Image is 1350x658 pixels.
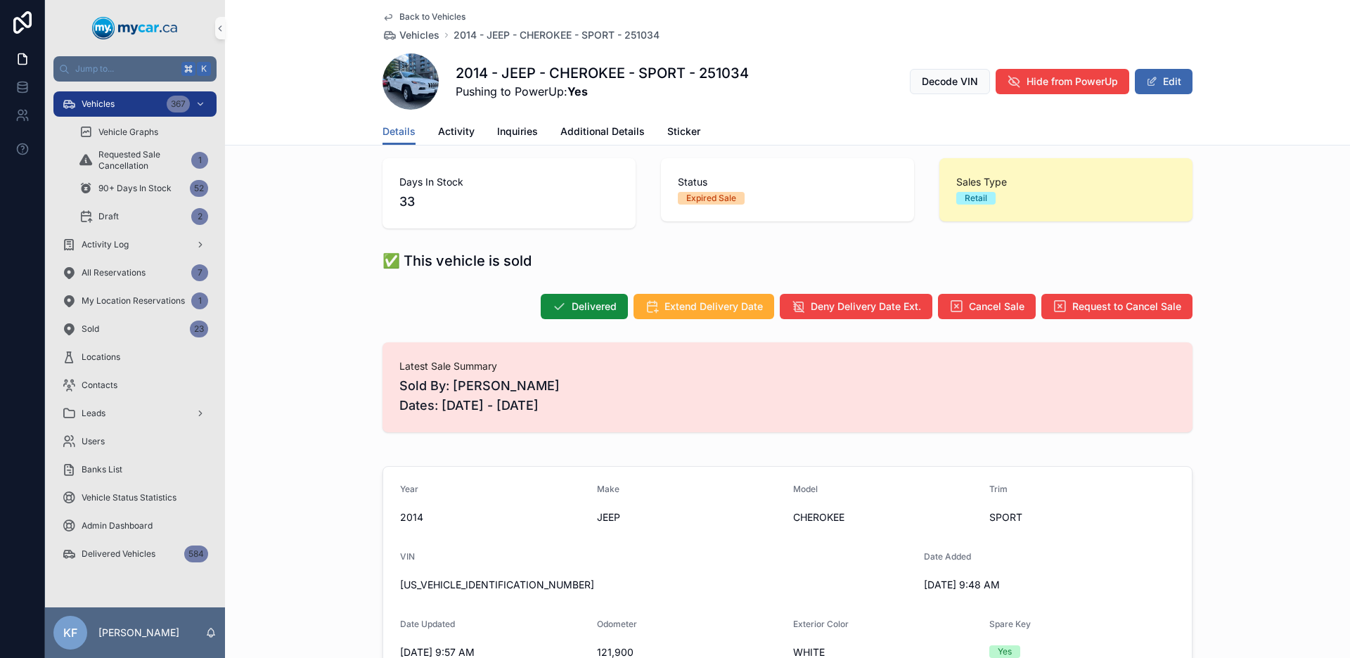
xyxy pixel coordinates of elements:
[572,299,617,314] span: Delivered
[399,192,619,212] span: 33
[560,119,645,147] a: Additional Details
[82,323,99,335] span: Sold
[1041,294,1192,319] button: Request to Cancel Sale
[70,204,217,229] a: Draft2
[965,192,987,205] div: Retail
[793,619,849,629] span: Exterior Color
[98,127,158,138] span: Vehicle Graphs
[1135,69,1192,94] button: Edit
[400,551,415,562] span: VIN
[541,294,628,319] button: Delivered
[82,295,185,307] span: My Location Reservations
[98,183,172,194] span: 90+ Days In Stock
[567,84,588,98] strong: Yes
[191,208,208,225] div: 2
[53,401,217,426] a: Leads
[82,492,176,503] span: Vehicle Status Statistics
[922,75,978,89] span: Decode VIN
[597,484,619,494] span: Make
[53,541,217,567] a: Delivered Vehicles584
[989,484,1008,494] span: Trim
[382,28,439,42] a: Vehicles
[597,619,637,629] span: Odometer
[989,619,1031,629] span: Spare Key
[82,98,115,110] span: Vehicles
[184,546,208,562] div: 584
[400,484,418,494] span: Year
[956,175,1176,189] span: Sales Type
[400,578,913,592] span: [US_VEHICLE_IDENTIFICATION_NUMBER]
[70,120,217,145] a: Vehicle Graphs
[167,96,190,112] div: 367
[63,624,77,641] span: KF
[454,28,660,42] a: 2014 - JEEP - CHEROKEE - SPORT - 251034
[98,626,179,640] p: [PERSON_NAME]
[82,380,117,391] span: Contacts
[191,152,208,169] div: 1
[82,351,120,363] span: Locations
[793,510,978,524] span: CHEROKEE
[382,124,416,138] span: Details
[53,232,217,257] a: Activity Log
[53,260,217,285] a: All Reservations7
[996,69,1129,94] button: Hide from PowerUp
[438,119,475,147] a: Activity
[191,264,208,281] div: 7
[399,359,1176,373] span: Latest Sale Summary
[98,149,186,172] span: Requested Sale Cancellation
[53,373,217,398] a: Contacts
[924,551,971,562] span: Date Added
[82,520,153,531] span: Admin Dashboard
[497,119,538,147] a: Inquiries
[456,83,749,100] span: Pushing to PowerUp:
[667,119,700,147] a: Sticker
[678,175,897,189] span: Status
[399,376,1176,415] span: Sold By: [PERSON_NAME] Dates: [DATE] - [DATE]
[53,316,217,342] a: Sold23
[399,28,439,42] span: Vehicles
[82,436,105,447] span: Users
[998,645,1012,658] div: Yes
[75,63,176,75] span: Jump to...
[53,457,217,482] a: Banks List
[1027,75,1118,89] span: Hide from PowerUp
[399,11,465,22] span: Back to Vehicles
[938,294,1036,319] button: Cancel Sale
[53,344,217,370] a: Locations
[438,124,475,138] span: Activity
[667,124,700,138] span: Sticker
[1072,299,1181,314] span: Request to Cancel Sale
[400,510,586,524] span: 2014
[98,211,119,222] span: Draft
[191,292,208,309] div: 1
[382,11,465,22] a: Back to Vehicles
[780,294,932,319] button: Deny Delivery Date Ext.
[82,464,122,475] span: Banks List
[92,17,178,39] img: App logo
[70,148,217,173] a: Requested Sale Cancellation1
[70,176,217,201] a: 90+ Days In Stock52
[924,578,1110,592] span: [DATE] 9:48 AM
[53,429,217,454] a: Users
[53,485,217,510] a: Vehicle Status Statistics
[190,180,208,197] div: 52
[969,299,1024,314] span: Cancel Sale
[811,299,921,314] span: Deny Delivery Date Ext.
[82,408,105,419] span: Leads
[686,192,736,205] div: Expired Sale
[989,510,1175,524] span: SPORT
[53,56,217,82] button: Jump to...K
[497,124,538,138] span: Inquiries
[597,510,783,524] span: JEEP
[456,63,749,83] h1: 2014 - JEEP - CHEROKEE - SPORT - 251034
[382,119,416,146] a: Details
[560,124,645,138] span: Additional Details
[399,175,619,189] span: Days In Stock
[53,513,217,538] a: Admin Dashboard
[400,619,455,629] span: Date Updated
[382,251,532,271] h1: ✅ This vehicle is sold
[82,548,155,560] span: Delivered Vehicles
[198,63,210,75] span: K
[634,294,774,319] button: Extend Delivery Date
[664,299,763,314] span: Extend Delivery Date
